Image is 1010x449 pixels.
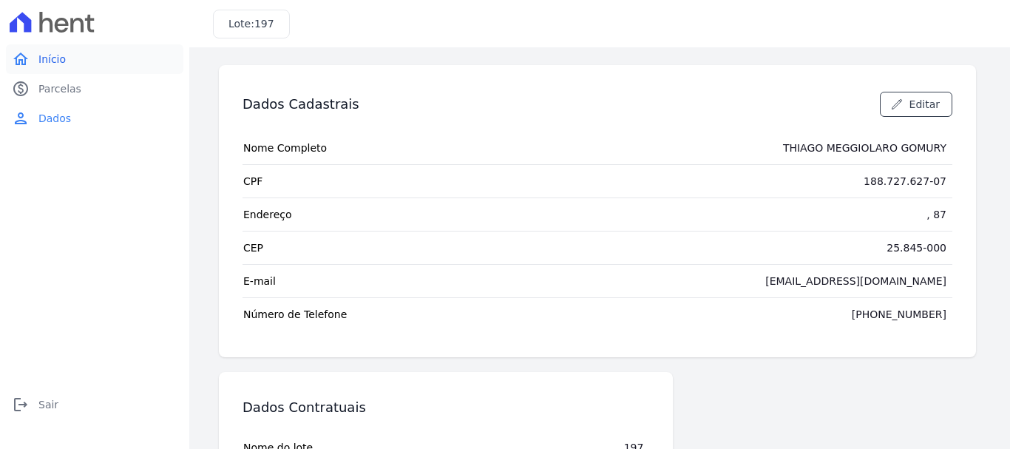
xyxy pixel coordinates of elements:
[909,97,940,112] span: Editar
[243,399,366,416] h3: Dados Contratuais
[38,397,58,412] span: Sair
[38,81,81,96] span: Parcelas
[243,274,276,288] span: E-mail
[926,207,946,222] div: , 87
[12,80,30,98] i: paid
[880,92,952,117] a: Editar
[243,307,347,322] span: Número de Telefone
[783,141,946,155] div: THIAGO MEGGIOLARO GOMURY
[38,111,71,126] span: Dados
[228,16,274,32] h3: Lote:
[38,52,66,67] span: Início
[243,207,292,222] span: Endereço
[765,274,946,288] div: [EMAIL_ADDRESS][DOMAIN_NAME]
[6,390,183,419] a: logoutSair
[6,44,183,74] a: homeInício
[243,174,262,189] span: CPF
[12,396,30,413] i: logout
[6,104,183,133] a: personDados
[12,109,30,127] i: person
[254,18,274,30] span: 197
[6,74,183,104] a: paidParcelas
[243,240,263,255] span: CEP
[887,240,946,255] div: 25.845-000
[864,174,946,189] div: 188.727.627-07
[243,95,359,113] h3: Dados Cadastrais
[243,141,327,155] span: Nome Completo
[852,307,946,322] div: [PHONE_NUMBER]
[12,50,30,68] i: home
